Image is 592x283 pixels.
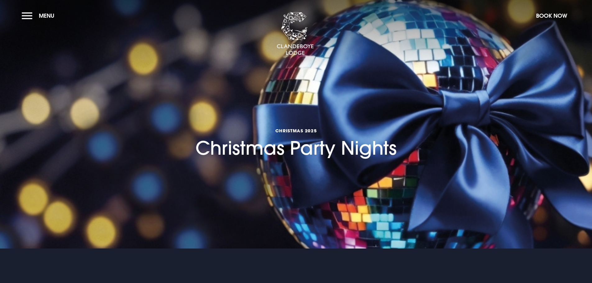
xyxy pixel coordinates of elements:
span: Christmas 2025 [195,128,397,134]
button: Menu [22,9,57,22]
span: Menu [39,12,54,19]
img: Clandeboye Lodge [277,12,314,56]
button: Book Now [533,9,570,22]
h1: Christmas Party Nights [195,93,397,159]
